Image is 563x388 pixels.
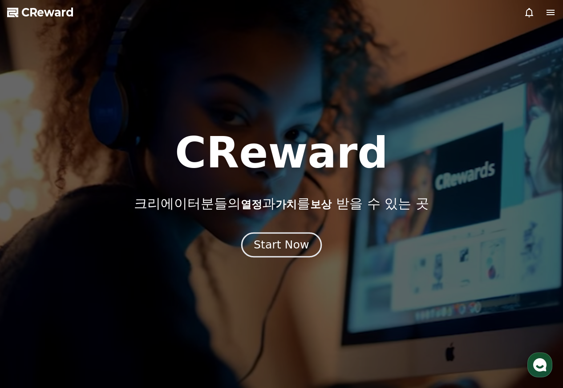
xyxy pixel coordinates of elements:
span: 가치 [275,198,297,211]
p: 크리에이터분들의 과 를 받을 수 있는 곳 [134,196,429,212]
h1: CReward [175,132,388,174]
span: 설정 [138,295,148,302]
span: CReward [21,5,74,20]
a: 홈 [3,282,59,304]
a: 대화 [59,282,115,304]
div: Start Now [254,237,309,252]
a: Start Now [243,242,320,250]
span: 홈 [28,295,33,302]
a: 설정 [115,282,171,304]
a: CReward [7,5,74,20]
span: 열정 [241,198,262,211]
button: Start Now [241,232,322,257]
span: 보상 [310,198,332,211]
span: 대화 [81,296,92,303]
